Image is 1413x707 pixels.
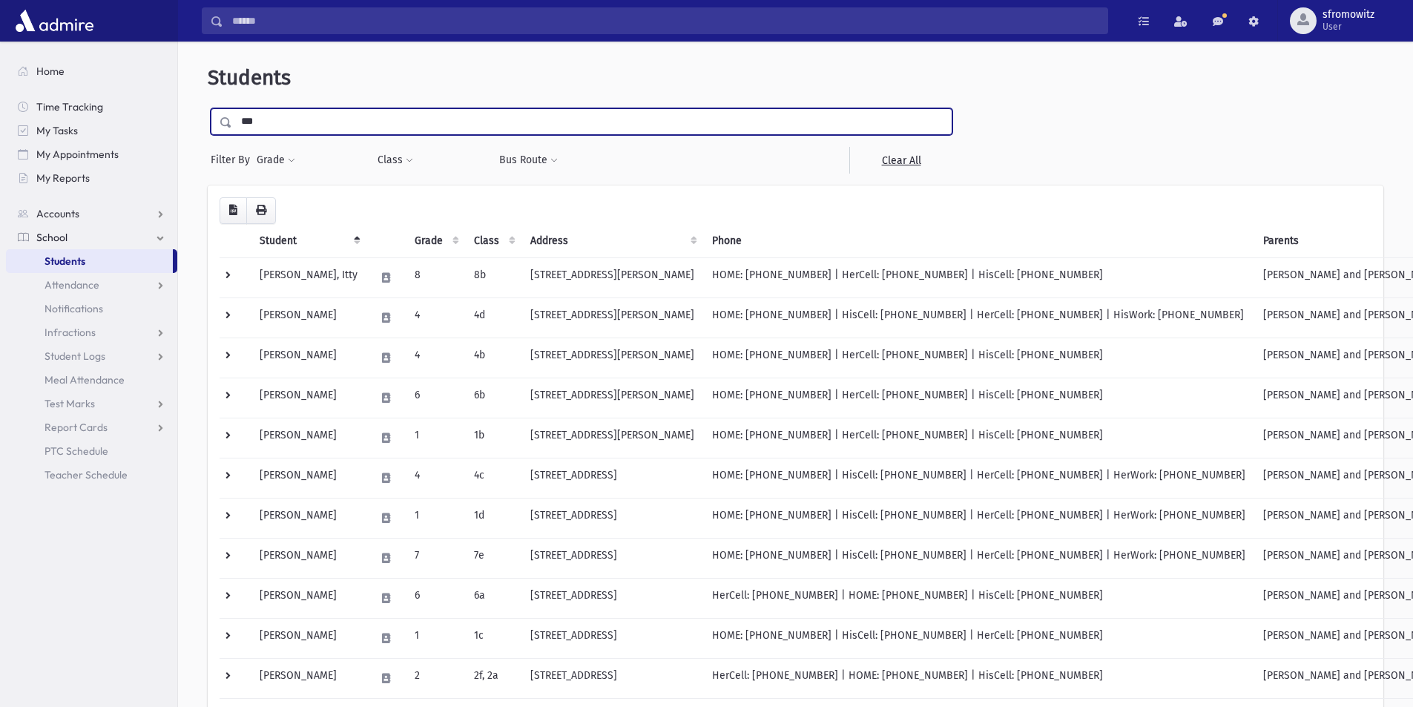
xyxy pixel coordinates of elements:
[6,226,177,249] a: School
[703,658,1254,698] td: HerCell: [PHONE_NUMBER] | HOME: [PHONE_NUMBER] | HisCell: [PHONE_NUMBER]
[45,421,108,434] span: Report Cards
[703,618,1254,658] td: HOME: [PHONE_NUMBER] | HisCell: [PHONE_NUMBER] | HerCell: [PHONE_NUMBER]
[406,498,465,538] td: 1
[703,224,1254,258] th: Phone
[45,349,105,363] span: Student Logs
[251,378,366,418] td: [PERSON_NAME]
[521,418,703,458] td: [STREET_ADDRESS][PERSON_NAME]
[406,257,465,297] td: 8
[703,578,1254,618] td: HerCell: [PHONE_NUMBER] | HOME: [PHONE_NUMBER] | HisCell: [PHONE_NUMBER]
[406,538,465,578] td: 7
[703,257,1254,297] td: HOME: [PHONE_NUMBER] | HerCell: [PHONE_NUMBER] | HisCell: [PHONE_NUMBER]
[703,338,1254,378] td: HOME: [PHONE_NUMBER] | HerCell: [PHONE_NUMBER] | HisCell: [PHONE_NUMBER]
[703,378,1254,418] td: HOME: [PHONE_NUMBER] | HerCell: [PHONE_NUMBER] | HisCell: [PHONE_NUMBER]
[521,498,703,538] td: [STREET_ADDRESS]
[45,302,103,315] span: Notifications
[521,658,703,698] td: [STREET_ADDRESS]
[465,418,521,458] td: 1b
[465,498,521,538] td: 1d
[703,458,1254,498] td: HOME: [PHONE_NUMBER] | HisCell: [PHONE_NUMBER] | HerCell: [PHONE_NUMBER] | HerWork: [PHONE_NUMBER]
[703,538,1254,578] td: HOME: [PHONE_NUMBER] | HisCell: [PHONE_NUMBER] | HerCell: [PHONE_NUMBER] | HerWork: [PHONE_NUMBER]
[465,297,521,338] td: 4d
[6,415,177,439] a: Report Cards
[406,658,465,698] td: 2
[6,249,173,273] a: Students
[465,618,521,658] td: 1c
[1323,21,1374,33] span: User
[45,278,99,292] span: Attendance
[220,197,247,224] button: CSV
[6,273,177,297] a: Attendance
[256,147,296,174] button: Grade
[36,65,65,78] span: Home
[36,171,90,185] span: My Reports
[6,95,177,119] a: Time Tracking
[251,338,366,378] td: [PERSON_NAME]
[6,59,177,83] a: Home
[6,119,177,142] a: My Tasks
[36,207,79,220] span: Accounts
[208,65,291,90] span: Students
[6,297,177,320] a: Notifications
[251,257,366,297] td: [PERSON_NAME], Itty
[521,224,703,258] th: Address: activate to sort column ascending
[246,197,276,224] button: Print
[251,418,366,458] td: [PERSON_NAME]
[6,392,177,415] a: Test Marks
[406,418,465,458] td: 1
[703,498,1254,538] td: HOME: [PHONE_NUMBER] | HisCell: [PHONE_NUMBER] | HerCell: [PHONE_NUMBER] | HerWork: [PHONE_NUMBER]
[498,147,559,174] button: Bus Route
[465,257,521,297] td: 8b
[521,458,703,498] td: [STREET_ADDRESS]
[703,418,1254,458] td: HOME: [PHONE_NUMBER] | HerCell: [PHONE_NUMBER] | HisCell: [PHONE_NUMBER]
[406,458,465,498] td: 4
[406,378,465,418] td: 6
[211,152,256,168] span: Filter By
[45,326,96,339] span: Infractions
[251,618,366,658] td: [PERSON_NAME]
[521,578,703,618] td: [STREET_ADDRESS]
[45,373,125,387] span: Meal Attendance
[465,378,521,418] td: 6b
[6,344,177,368] a: Student Logs
[6,142,177,166] a: My Appointments
[406,297,465,338] td: 4
[406,578,465,618] td: 6
[6,439,177,463] a: PTC Schedule
[251,538,366,578] td: [PERSON_NAME]
[849,147,952,174] a: Clear All
[465,578,521,618] td: 6a
[521,378,703,418] td: [STREET_ADDRESS][PERSON_NAME]
[521,538,703,578] td: [STREET_ADDRESS]
[377,147,414,174] button: Class
[45,468,128,481] span: Teacher Schedule
[6,166,177,190] a: My Reports
[521,297,703,338] td: [STREET_ADDRESS][PERSON_NAME]
[406,338,465,378] td: 4
[36,100,103,114] span: Time Tracking
[251,297,366,338] td: [PERSON_NAME]
[36,231,67,244] span: School
[521,338,703,378] td: [STREET_ADDRESS][PERSON_NAME]
[703,297,1254,338] td: HOME: [PHONE_NUMBER] | HisCell: [PHONE_NUMBER] | HerCell: [PHONE_NUMBER] | HisWork: [PHONE_NUMBER]
[251,458,366,498] td: [PERSON_NAME]
[6,320,177,344] a: Infractions
[36,124,78,137] span: My Tasks
[36,148,119,161] span: My Appointments
[406,618,465,658] td: 1
[521,618,703,658] td: [STREET_ADDRESS]
[465,538,521,578] td: 7e
[6,202,177,226] a: Accounts
[251,658,366,698] td: [PERSON_NAME]
[223,7,1107,34] input: Search
[465,458,521,498] td: 4c
[12,6,97,36] img: AdmirePro
[6,368,177,392] a: Meal Attendance
[6,463,177,487] a: Teacher Schedule
[45,444,108,458] span: PTC Schedule
[406,224,465,258] th: Grade: activate to sort column ascending
[251,498,366,538] td: [PERSON_NAME]
[45,254,85,268] span: Students
[1323,9,1374,21] span: sfromowitz
[45,397,95,410] span: Test Marks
